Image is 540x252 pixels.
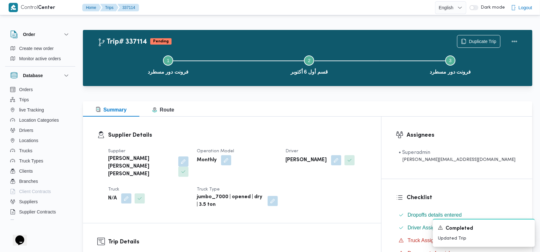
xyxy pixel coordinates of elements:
button: Suppliers [8,197,73,207]
span: Supplier Contracts [19,208,56,216]
span: Pending [150,38,172,45]
span: Branches [19,177,38,185]
div: Order [5,43,75,66]
button: Client Contracts [8,186,73,197]
button: 337114 [117,4,139,11]
div: • Superadmin [399,149,515,156]
span: Dropoffs details entered [408,212,462,218]
span: 1 [167,58,169,63]
span: 3 [449,58,452,63]
h3: Supplier Details [108,131,367,140]
h3: Database [23,72,43,79]
div: Notification [438,225,530,233]
h3: Trip Details [108,238,367,246]
button: Truck Types [8,156,73,166]
span: Dark mode [478,5,505,10]
span: Orders [19,86,33,93]
b: Pending [153,40,169,43]
span: Locations [19,137,38,144]
button: Trips [100,4,119,11]
span: Operation Model [197,149,234,153]
img: X8yXhbKr1z7QwAAAABJRU5ErkJggg== [9,3,18,12]
button: Dropoffs details entered [396,210,518,220]
b: Center [38,5,55,10]
span: Clients [19,167,33,175]
button: Devices [8,217,73,227]
iframe: chat widget [6,227,27,246]
button: Order [10,31,70,38]
button: فرونت دور مسطرد [98,48,239,81]
h3: Assignees [407,131,518,140]
button: Location Categories [8,115,73,125]
button: Supplier Contracts [8,207,73,217]
span: Client Contracts [19,188,51,195]
span: Monitor active orders [19,55,61,62]
button: Trips [8,95,73,105]
span: Truck Types [19,157,43,165]
b: jumbo_7000 | opened | dry | 3.5 ton [197,193,263,209]
span: Supplier [108,149,125,153]
span: Devices [19,218,35,226]
span: Driver Assigned [408,225,443,230]
h3: Checklist [407,193,518,202]
span: Truck Assigned [408,238,442,243]
button: Trucks [8,146,73,156]
button: Locations [8,135,73,146]
button: Orders [8,84,73,95]
h2: Trip# 337114 [98,38,147,46]
span: Suppliers [19,198,38,205]
div: [PERSON_NAME][EMAIL_ADDRESS][DOMAIN_NAME] [399,156,515,163]
b: N/A [108,195,117,202]
button: Branches [8,176,73,186]
span: Drivers [19,126,33,134]
button: Clients [8,166,73,176]
span: Truck Assigned [408,237,442,244]
span: Completed [446,225,473,233]
button: Truck Assigned [396,235,518,246]
span: Dropoffs details entered [408,211,462,219]
span: Trips [19,96,29,104]
b: Monthly [197,156,217,164]
button: Driver Assigned [396,223,518,233]
span: 2 [308,58,311,63]
b: [PERSON_NAME] [PERSON_NAME] [PERSON_NAME] [108,155,174,178]
button: Home [82,4,101,11]
button: Database [10,72,70,79]
p: Updated Trip [438,235,530,242]
span: Trucks [19,147,32,155]
span: • Superadmin mohamed.nabil@illa.com.eg [399,149,515,163]
button: Drivers [8,125,73,135]
button: Duplicate Trip [457,35,500,48]
div: Database [5,84,75,222]
span: فرونت دور مسطرد [148,68,189,76]
span: Truck Type [197,187,220,191]
span: live Tracking [19,106,44,114]
span: Truck [108,187,119,191]
h3: Order [23,31,35,38]
button: Logout [508,1,535,14]
span: Route [152,107,174,112]
span: قسم أول 6 أكتوبر [291,68,328,76]
span: Logout [519,4,532,11]
span: Create new order [19,45,54,52]
button: Monitor active orders [8,54,73,64]
span: Driver [285,149,298,153]
b: [PERSON_NAME] [285,156,327,164]
button: live Tracking [8,105,73,115]
button: قسم أول 6 أكتوبر [239,48,380,81]
span: فرونت دور مسطرد [430,68,471,76]
span: Location Categories [19,116,59,124]
button: Create new order [8,43,73,54]
button: فرونت دور مسطرد [380,48,521,81]
span: Duplicate Trip [469,38,496,45]
span: Driver Assigned [408,224,443,232]
span: Summary [96,107,127,112]
button: Actions [508,35,521,48]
